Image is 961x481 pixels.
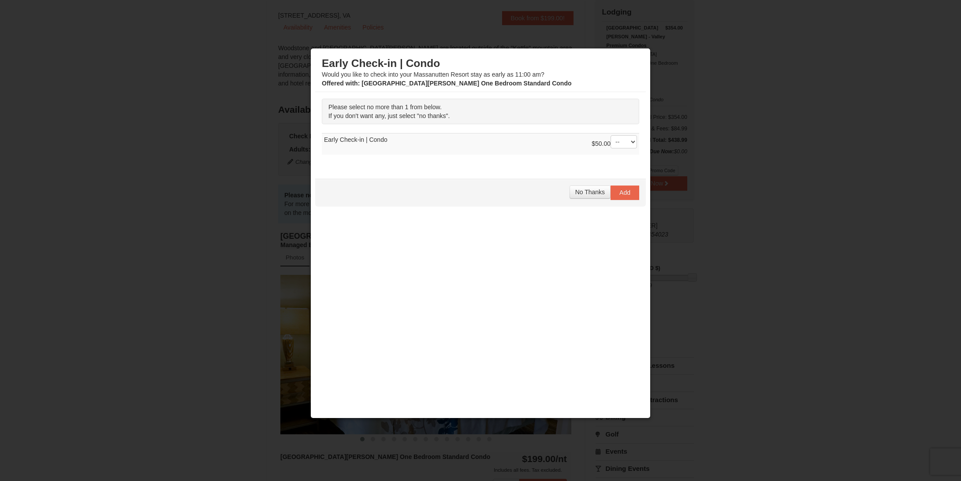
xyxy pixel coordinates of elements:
td: Early Check-in | Condo [322,133,639,155]
span: If you don't want any, just select "no thanks". [328,112,450,119]
span: Please select no more than 1 from below. [328,104,442,111]
span: Add [619,189,630,196]
div: Would you like to check into your Massanutten Resort stay as early as 11:00 am? [322,57,639,88]
button: No Thanks [570,185,611,199]
strong: : [GEOGRAPHIC_DATA][PERSON_NAME] One Bedroom Standard Condo [322,80,572,87]
div: $50.00 [592,135,637,153]
span: Offered with [322,80,358,87]
h3: Early Check-in | Condo [322,57,639,70]
span: No Thanks [575,189,605,196]
button: Add [611,185,639,200]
